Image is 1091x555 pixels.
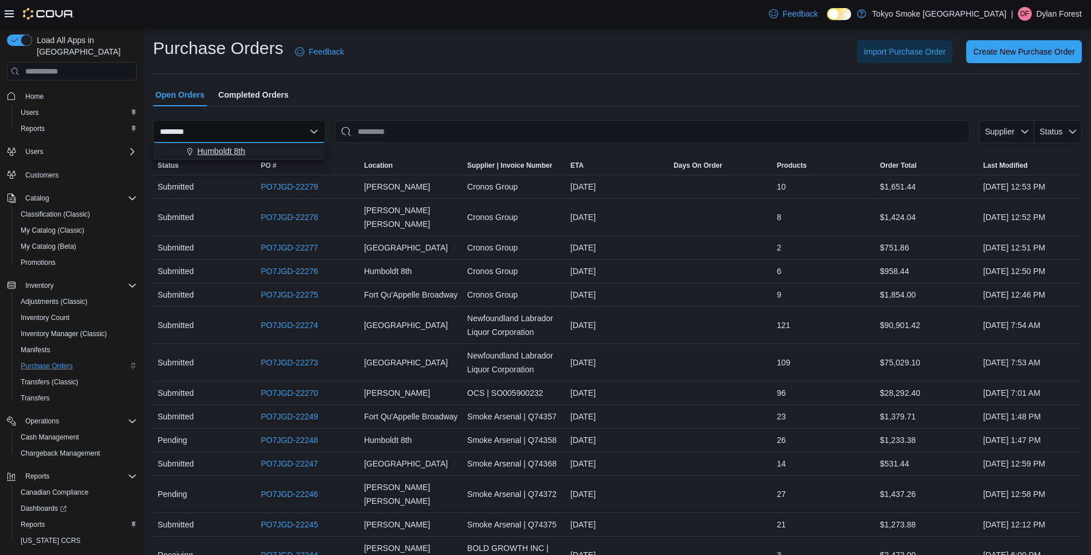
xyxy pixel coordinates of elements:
span: Transfers [16,391,137,405]
span: Supplier [985,127,1015,136]
span: 10 [777,180,786,194]
div: [DATE] 1:47 PM [979,429,1082,452]
span: Reports [16,518,137,531]
span: Manifests [21,345,50,354]
button: Transfers (Classic) [12,374,141,390]
span: 14 [777,457,786,471]
div: Newfoundland Labrador Liquor Corporation [462,307,565,344]
input: This is a search bar. After typing your query, hit enter to filter the results lower in the page. [335,120,970,143]
a: PO7JGD-22276 [261,264,318,278]
div: [DATE] [566,429,669,452]
span: Chargeback Management [21,449,100,458]
a: PO7JGD-22247 [261,457,318,471]
span: Inventory [21,279,137,292]
span: Adjustments (Classic) [21,297,87,306]
span: [PERSON_NAME] [PERSON_NAME] [364,480,458,508]
button: ETA [566,156,669,175]
span: Customers [21,168,137,182]
span: Inventory [25,281,53,290]
div: Cronos Group [462,260,565,283]
span: 23 [777,410,786,423]
div: [DATE] 12:59 PM [979,452,1082,475]
div: Cronos Group [462,175,565,198]
span: Reports [21,124,45,133]
div: $90,901.42 [875,314,978,337]
div: [DATE] [566,236,669,259]
span: My Catalog (Classic) [16,223,137,237]
div: [DATE] 7:53 AM [979,351,1082,374]
span: Manifests [16,343,137,357]
span: Promotions [16,256,137,269]
span: Cash Management [21,433,79,442]
span: Days On Order [673,161,722,170]
button: Catalog [21,191,53,205]
div: [DATE] [566,351,669,374]
span: Supplier | Invoice Number [467,161,552,170]
span: Promotions [21,258,56,267]
button: Users [12,105,141,121]
button: Close list of options [309,127,319,136]
button: Inventory Count [12,310,141,326]
div: [DATE] [566,175,669,198]
span: Home [25,92,44,101]
a: Dashboards [16,502,71,515]
div: $958.44 [875,260,978,283]
button: Create New Purchase Order [966,40,1082,63]
a: Feedback [290,40,349,63]
a: Inventory Count [16,311,74,325]
a: My Catalog (Classic) [16,223,89,237]
button: Reports [12,517,141,533]
div: $1,233.38 [875,429,978,452]
span: Create New Purchase Order [973,46,1075,57]
div: [DATE] [566,260,669,283]
span: Operations [21,414,137,428]
button: Operations [21,414,64,428]
span: Pending [158,487,187,501]
span: 8 [777,210,782,224]
a: Canadian Compliance [16,485,93,499]
span: Submitted [158,180,194,194]
span: Washington CCRS [16,534,137,548]
a: Adjustments (Classic) [16,295,92,309]
div: Location [364,161,393,170]
a: Reports [16,518,49,531]
span: Users [21,108,39,117]
span: My Catalog (Classic) [21,226,85,235]
a: Home [21,90,48,103]
div: [DATE] 12:46 PM [979,283,1082,306]
button: PO # [256,156,359,175]
span: Classification (Classic) [16,207,137,221]
span: [GEOGRAPHIC_DATA] [364,356,448,369]
button: Catalog [2,190,141,206]
span: Catalog [21,191,137,205]
span: Inventory Count [16,311,137,325]
span: Submitted [158,210,194,224]
div: Smoke Arsenal | Q74375 [462,513,565,536]
div: [DATE] [566,283,669,306]
span: Reports [25,472,49,481]
span: Inventory Manager (Classic) [16,327,137,341]
span: Submitted [158,457,194,471]
div: Smoke Arsenal | Q74358 [462,429,565,452]
span: Chargeback Management [16,446,137,460]
button: Cash Management [12,429,141,445]
button: Canadian Compliance [12,484,141,500]
div: $531.44 [875,452,978,475]
span: Order Total [880,161,917,170]
button: Transfers [12,390,141,406]
span: Customers [25,171,59,180]
a: Cash Management [16,430,83,444]
div: Smoke Arsenal | Q74372 [462,483,565,506]
a: Feedback [764,2,822,25]
div: [DATE] [566,452,669,475]
span: [GEOGRAPHIC_DATA] [364,457,448,471]
button: Adjustments (Classic) [12,294,141,310]
span: 6 [777,264,782,278]
a: PO7JGD-22270 [261,386,318,400]
span: Reports [21,469,137,483]
div: [DATE] [566,405,669,428]
span: Reports [21,520,45,529]
button: Inventory [21,279,58,292]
